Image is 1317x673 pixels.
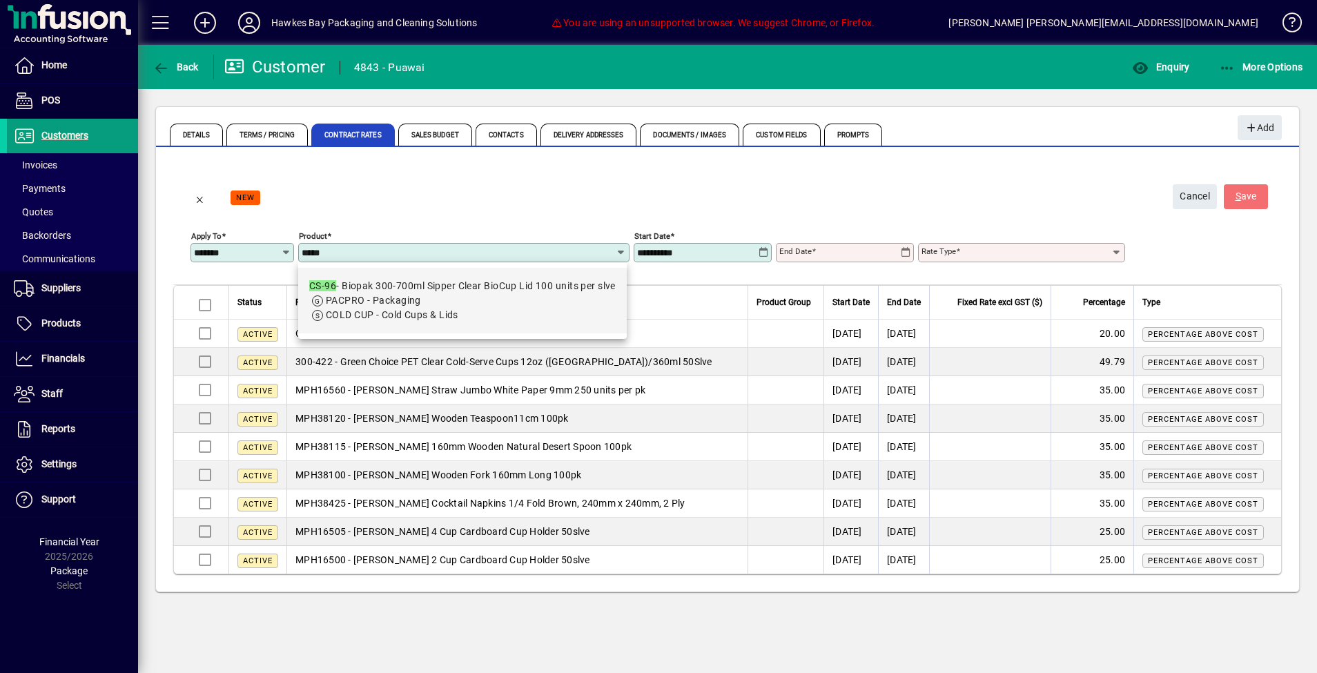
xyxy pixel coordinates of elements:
span: Add [1245,117,1274,139]
a: POS [7,84,138,118]
button: More Options [1216,55,1307,79]
span: Payments [14,183,66,194]
span: Percentage above cost [1148,556,1258,565]
button: Add [1238,115,1282,140]
span: Terms / Pricing [226,124,309,146]
button: Add [183,10,227,35]
span: Active [243,500,273,509]
span: Details [170,124,223,146]
span: Contract Rates [311,124,394,146]
span: Cancel [1180,185,1210,208]
span: Fixed Rate excl GST ($) [957,295,1042,310]
span: Percentage above cost [1148,528,1258,537]
span: Percentage above cost [1148,330,1258,339]
span: Back [153,61,199,72]
span: Product Group [757,295,811,310]
mat-label: Rate type [921,246,956,256]
span: Suppliers [41,282,81,293]
span: Support [41,494,76,505]
span: Financials [41,353,85,364]
td: 20.00 [1051,320,1133,348]
span: Percentage above cost [1148,443,1258,452]
td: 25.00 [1051,518,1133,546]
span: More Options [1219,61,1303,72]
a: Backorders [7,224,138,247]
td: 300-422 - Green Choice PET Clear Cold-Serve Cups 12oz ([GEOGRAPHIC_DATA])/360ml 50Slve [286,348,748,376]
button: Back [149,55,202,79]
td: [DATE] [823,404,878,433]
app-page-header-button: Back [184,180,217,213]
span: Active [243,387,273,396]
a: Reports [7,412,138,447]
span: Package [50,565,88,576]
em: CS-96 [309,280,336,291]
span: Quotes [14,206,53,217]
span: Type [1142,295,1160,310]
button: Cancel [1173,184,1217,209]
span: Percentage [1083,295,1125,310]
span: Customers [41,130,88,141]
td: 25.00 [1051,546,1133,574]
a: Home [7,48,138,83]
span: Communications [14,253,95,264]
td: MPH16560 - [PERSON_NAME] Straw Jumbo White Paper 9mm 250 units per pk [286,376,748,404]
td: [DATE] [823,320,878,348]
td: [DATE] [823,546,878,574]
span: Delivery Addresses [540,124,637,146]
a: Communications [7,247,138,271]
td: [DATE] [878,461,929,489]
td: [DATE] [823,489,878,518]
span: Products [41,318,81,329]
span: Contacts [476,124,537,146]
a: Invoices [7,153,138,177]
td: MPH38100 - [PERSON_NAME] Wooden Fork 160mm Long 100pk [286,461,748,489]
span: Percentage above cost [1148,415,1258,424]
span: Home [41,59,67,70]
span: Active [243,471,273,480]
span: End Date [887,295,921,310]
td: [DATE] [878,404,929,433]
span: ave [1236,185,1257,208]
span: Percentage above cost [1148,500,1258,509]
a: Suppliers [7,271,138,306]
span: Percentage above cost [1148,358,1258,367]
span: Active [243,556,273,565]
td: [DATE] [823,461,878,489]
div: [PERSON_NAME] [PERSON_NAME][EMAIL_ADDRESS][DOMAIN_NAME] [948,12,1258,34]
span: Custom Fields [743,124,820,146]
td: [DATE] [823,433,878,461]
span: Active [243,358,273,367]
div: Hawkes Bay Packaging and Cleaning Solutions [271,12,478,34]
mat-option: CS-96 - Biopak 300-700ml Sipper Clear BioCup Lid 100 units per slve [298,268,627,333]
span: Active [243,415,273,424]
a: Support [7,482,138,517]
td: 35.00 [1051,489,1133,518]
span: Prompts [824,124,883,146]
a: Quotes [7,200,138,224]
div: 4843 - Puawai [354,57,425,79]
td: 35.00 [1051,404,1133,433]
td: [DATE] [823,376,878,404]
span: Status [237,295,262,310]
td: [DATE] [878,433,929,461]
a: Payments [7,177,138,200]
span: Product [295,295,325,310]
td: MPH38115 - [PERSON_NAME] 160mm Wooden Natural Desert Spoon 100pk [286,433,748,461]
span: Documents / Images [640,124,739,146]
span: POS [41,95,60,106]
span: Start Date [832,295,870,310]
span: Sales Budget [398,124,472,146]
span: NEW [236,193,255,202]
a: Staff [7,377,138,411]
mat-label: Start date [634,231,670,241]
a: Products [7,306,138,341]
div: - Biopak 300-700ml Sipper Clear BioCup Lid 100 units per slve [309,279,616,293]
td: MPH38425 - [PERSON_NAME] Cocktail Napkins 1/4 Fold Brown, 240mm x 240mm, 2 Ply [286,489,748,518]
div: Customer [224,56,326,78]
td: MPH38120 - [PERSON_NAME] Wooden Teaspoon11cm 100pk [286,404,748,433]
td: C-96F - Biopak 300-700ml Flat Clear BioCup Lid 100 units per slve [286,320,748,348]
a: Settings [7,447,138,482]
span: PACPRO - Packaging [326,295,421,306]
td: [DATE] [878,376,929,404]
td: [DATE] [823,348,878,376]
